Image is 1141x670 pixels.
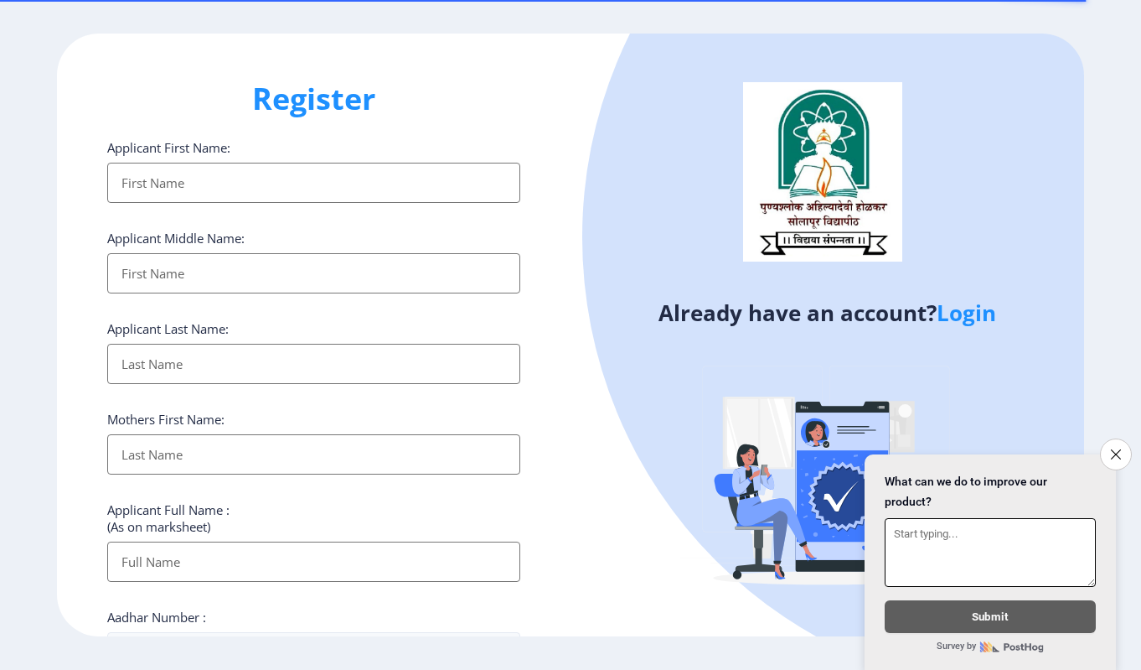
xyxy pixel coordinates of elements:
[107,609,206,626] label: Aadhar Number :
[107,230,245,247] label: Applicant Middle Name:
[107,163,520,203] input: First Name
[107,542,520,582] input: Full Name
[107,434,520,475] input: Last Name
[107,79,520,119] h1: Register
[107,139,230,156] label: Applicant First Name:
[107,344,520,384] input: Last Name
[680,334,973,627] img: Verified-rafiki.svg
[107,411,225,428] label: Mothers First Name:
[743,82,902,262] img: logo
[107,320,229,337] label: Applicant Last Name:
[937,298,996,328] a: Login
[107,253,520,293] input: First Name
[583,299,1071,326] h4: Already have an account?
[107,501,230,535] label: Applicant Full Name : (As on marksheet)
